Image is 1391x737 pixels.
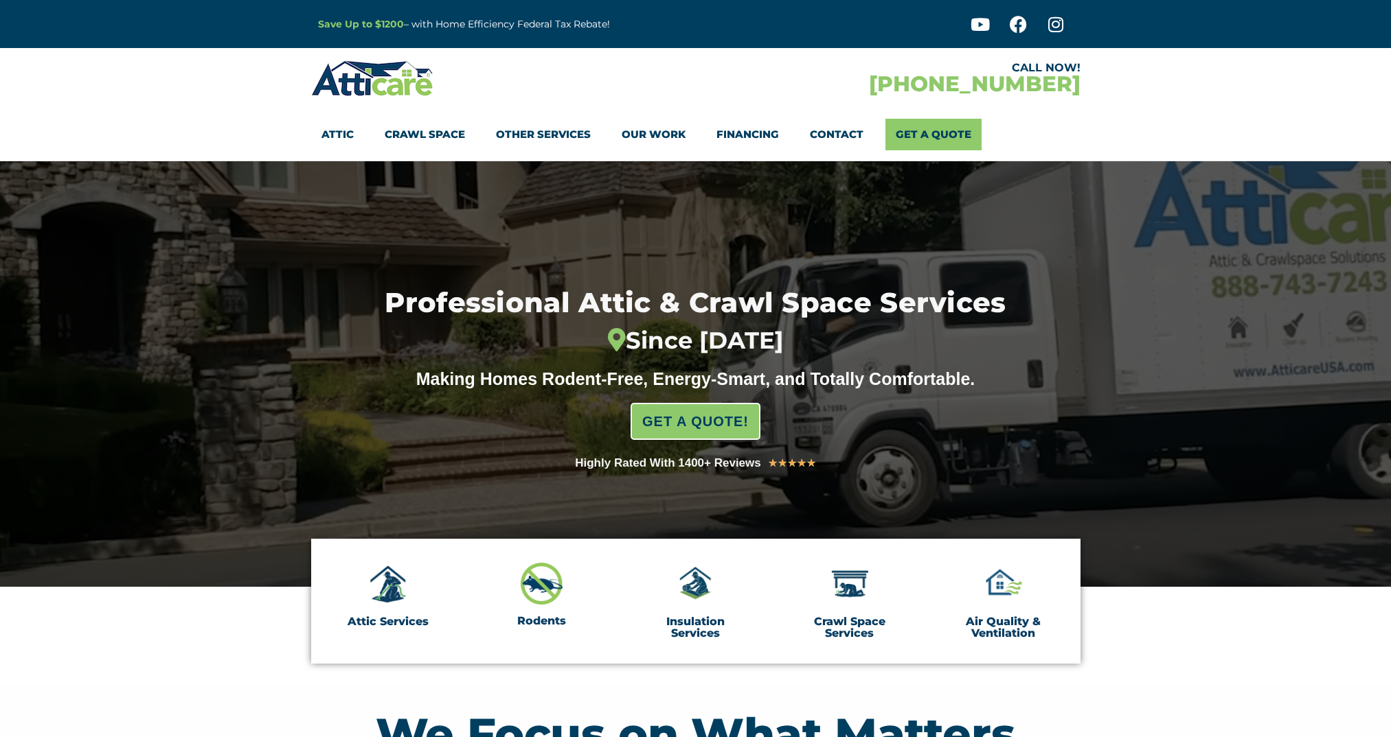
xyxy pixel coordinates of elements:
[385,119,465,150] a: Crawl Space
[966,615,1041,640] a: Air Quality & Ventilation
[768,454,778,472] i: ★
[348,615,429,628] a: Attic Services
[321,289,1070,355] h1: Professional Attic & Crawl Space Services
[390,368,1002,389] div: Making Homes Rodent-Free, Energy-Smart, and Totally Comfortable.
[885,119,982,150] a: Get A Quote
[517,614,566,627] a: Rodents
[797,454,806,472] i: ★
[768,454,816,472] div: 5/5
[778,454,787,472] i: ★
[321,119,354,150] a: Attic
[321,327,1070,355] div: Since [DATE]
[806,454,816,472] i: ★
[321,119,1070,150] nav: Menu
[318,18,404,30] a: Save Up to $1200
[787,454,797,472] i: ★
[631,403,760,440] a: GET A QUOTE!
[696,62,1081,73] div: CALL NOW!
[814,615,885,640] a: Crawl Space Services
[642,408,749,435] span: GET A QUOTE!
[622,119,686,150] a: Our Work
[496,119,591,150] a: Other Services
[666,615,725,640] a: Insulation Services
[716,119,779,150] a: Financing
[810,119,863,150] a: Contact
[575,454,761,473] div: Highly Rated With 1400+ Reviews
[318,16,763,32] p: – with Home Efficiency Federal Tax Rebate!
